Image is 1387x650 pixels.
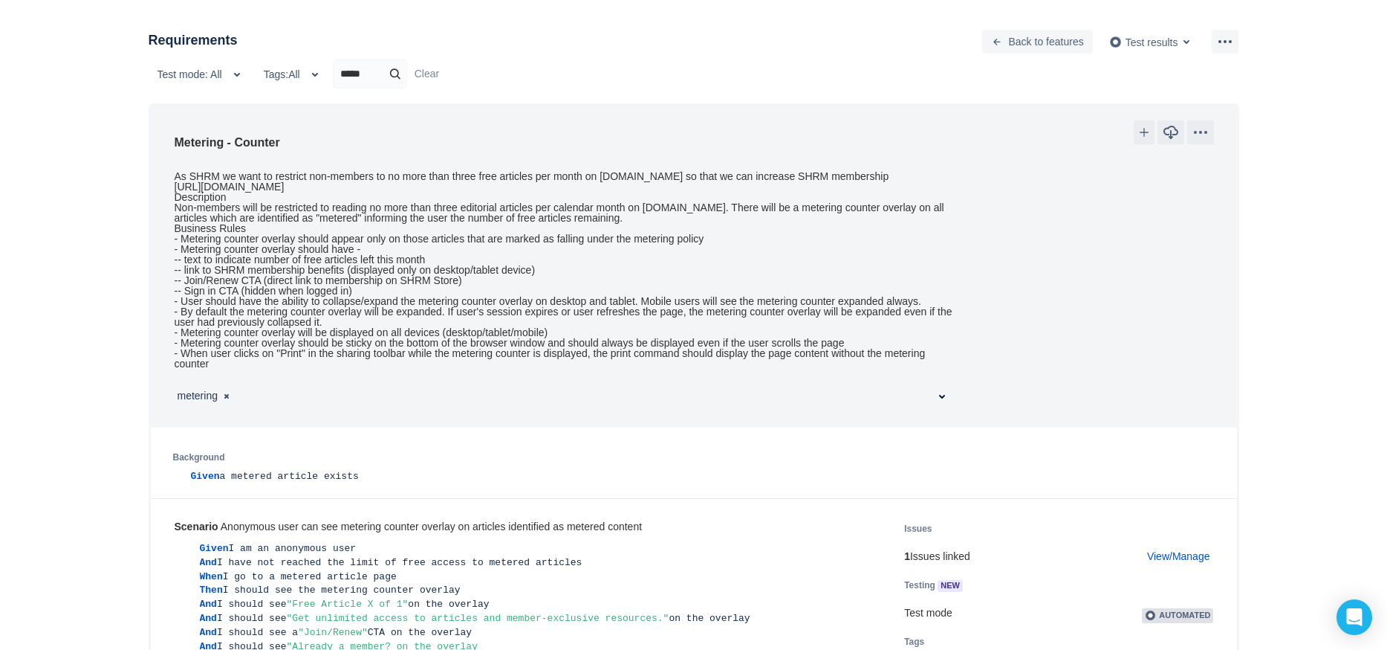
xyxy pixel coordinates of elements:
span: search icon [386,67,404,81]
span: a metered article exists [220,471,359,482]
span: When [200,571,223,582]
button: metering, remove [221,390,233,402]
span: Test results [1125,36,1178,48]
span: metering [178,389,218,404]
span: Automated [1159,611,1210,620]
div: - By default the metering counter overlay will be expanded. If user's session expires or user ref... [175,306,958,327]
span: Tags: All [264,62,300,86]
span: Then [200,585,223,596]
span: I go to a metered article page [223,571,397,582]
span: And [200,557,217,568]
div: - Metering counter overlay should have - [175,244,958,254]
span: And [200,627,217,638]
span: Back to features [1009,30,1084,54]
a: Clear [415,68,439,80]
span: download icon [1162,123,1180,141]
h5: Issues [904,521,1151,536]
span: "Free Article X of 1" [287,599,409,610]
span: CTA on the overlay [368,627,472,638]
span: NEW [938,582,963,590]
div: - Metering counter overlay should be sticky on the bottom of the browser window and should always... [175,338,958,348]
span: on the overlay [669,613,750,624]
div: - Metering counter overlay should appear only on those articles that are marked as falling under ... [175,234,958,244]
button: Test mode: All [149,62,255,86]
h5: Tags [904,634,1151,649]
span: add icon [1138,126,1150,138]
div: -- text to indicate number of free articles left this month [175,254,958,265]
img: AgwABIgr006M16MAAAAASUVORK5CYII= [1145,610,1157,621]
span: Test mode: All [157,62,222,86]
span: And [200,599,217,610]
b: Scenario [175,521,218,532]
span: on the overlay [408,599,489,610]
div: Business Rules [175,223,958,234]
div: - Metering counter overlay will be displayed on all devices (desktop/tablet/mobile) [175,327,958,338]
span: "Get unlimited access to articles and member-exclusive resources." [287,613,669,624]
div: - When user clicks on "Print" in the sharing toolbar while the metering counter is displayed, the... [175,348,958,369]
span: Given [191,471,220,482]
span: "Join/Renew" [298,627,368,638]
span: more [1192,123,1209,141]
h3: Requirements [149,30,238,51]
span: I should see the metering counter overlay [223,585,461,596]
span: And [200,613,217,624]
span: I should see a [217,627,298,638]
h5: Testing [904,578,1151,593]
div: Anonymous user can see metering counter overlay on articles identified as metered content [175,521,643,532]
div: Open Intercom Messenger [1336,599,1372,635]
span: I am an anonymous user [229,543,357,554]
h3: Metering - Counter [175,133,280,152]
span: back icon [991,36,1003,48]
b: 1 [904,550,910,562]
div: -- Join/Renew CTA (direct link to membership on SHRM Store) [175,275,958,286]
span: more [1216,33,1234,51]
div: [URL][DOMAIN_NAME] [175,181,958,192]
div: - User should have the ability to collapse/expand the metering counter overlay on desktop and tab... [175,296,958,306]
a: Back to features [982,35,1093,47]
div: -- link to SHRM membership benefits (displayed only on desktop/tablet device) [175,265,958,275]
label: Background [173,452,225,464]
button: Test results [1100,30,1205,54]
div: -- Sign in CTA (hidden when logged in) [175,286,958,296]
a: View/Manage [1147,550,1210,564]
span: Given [200,543,229,554]
span: I have not reached the limit of free access to metered articles [217,557,582,568]
div: Description [175,192,958,202]
a: Automated [1142,607,1213,619]
div: As SHRM we want to restrict non-members to no more than three free articles per month on [DOMAIN_... [175,171,958,181]
p: Issues linked [904,550,1213,564]
div: Non-members will be restricted to reading no more than three editorial articles per calendar mont... [175,202,958,223]
span: I should see [217,599,287,610]
span: I should see [217,613,287,624]
img: AgwABIgr006M16MAAAAASUVORK5CYII= [1109,36,1122,48]
button: Back to features [982,30,1093,54]
div: Test mode [904,606,1213,621]
button: Tags:All [255,62,333,86]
